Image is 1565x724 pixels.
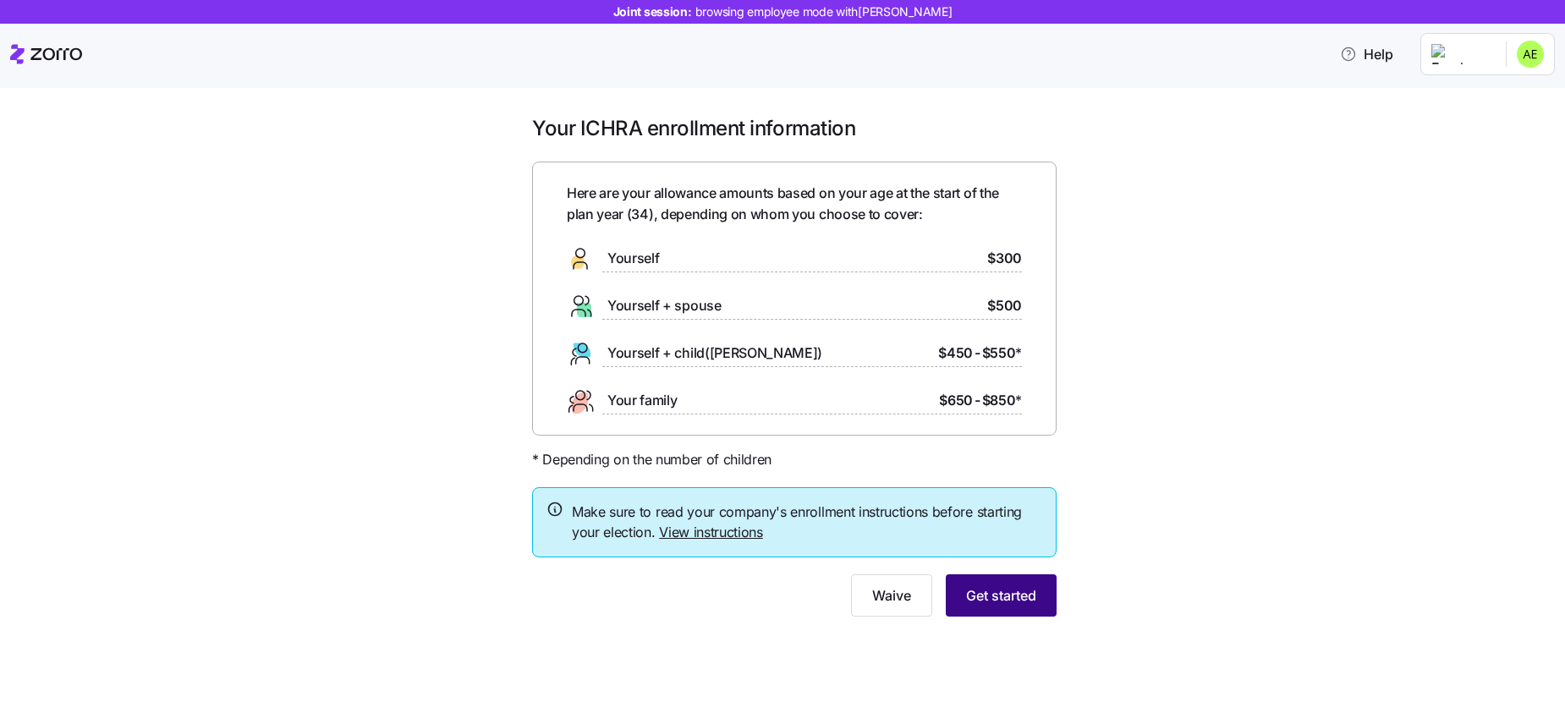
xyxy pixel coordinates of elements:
span: Joint session: [613,3,953,20]
span: Yourself [607,248,659,269]
span: Here are your allowance amounts based on your age at the start of the plan year ( 34 ), depending... [567,183,1022,225]
span: Yourself + spouse [607,295,722,316]
a: View instructions [659,524,763,540]
span: $300 [987,248,1022,269]
span: Make sure to read your company's enrollment instructions before starting your election. [572,502,1042,544]
span: * Depending on the number of children [532,449,772,470]
span: - [975,343,980,364]
span: $650 [939,390,973,411]
span: Yourself + child([PERSON_NAME]) [607,343,822,364]
span: $850 [982,390,1022,411]
span: Help [1340,44,1393,64]
h1: Your ICHRA enrollment information [532,115,1057,141]
button: Help [1326,37,1407,71]
span: Waive [872,585,911,606]
img: 9f207c4b9fa793fbde7d56270b2b8fbc [1517,41,1544,68]
span: - [975,390,980,411]
span: browsing employee mode with [PERSON_NAME] [695,3,953,20]
button: Waive [851,574,932,617]
span: $450 [938,343,973,364]
span: Get started [966,585,1036,606]
span: $500 [987,295,1022,316]
button: Get started [946,574,1057,617]
span: $550 [982,343,1022,364]
span: Your family [607,390,677,411]
img: Employer logo [1431,44,1492,64]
